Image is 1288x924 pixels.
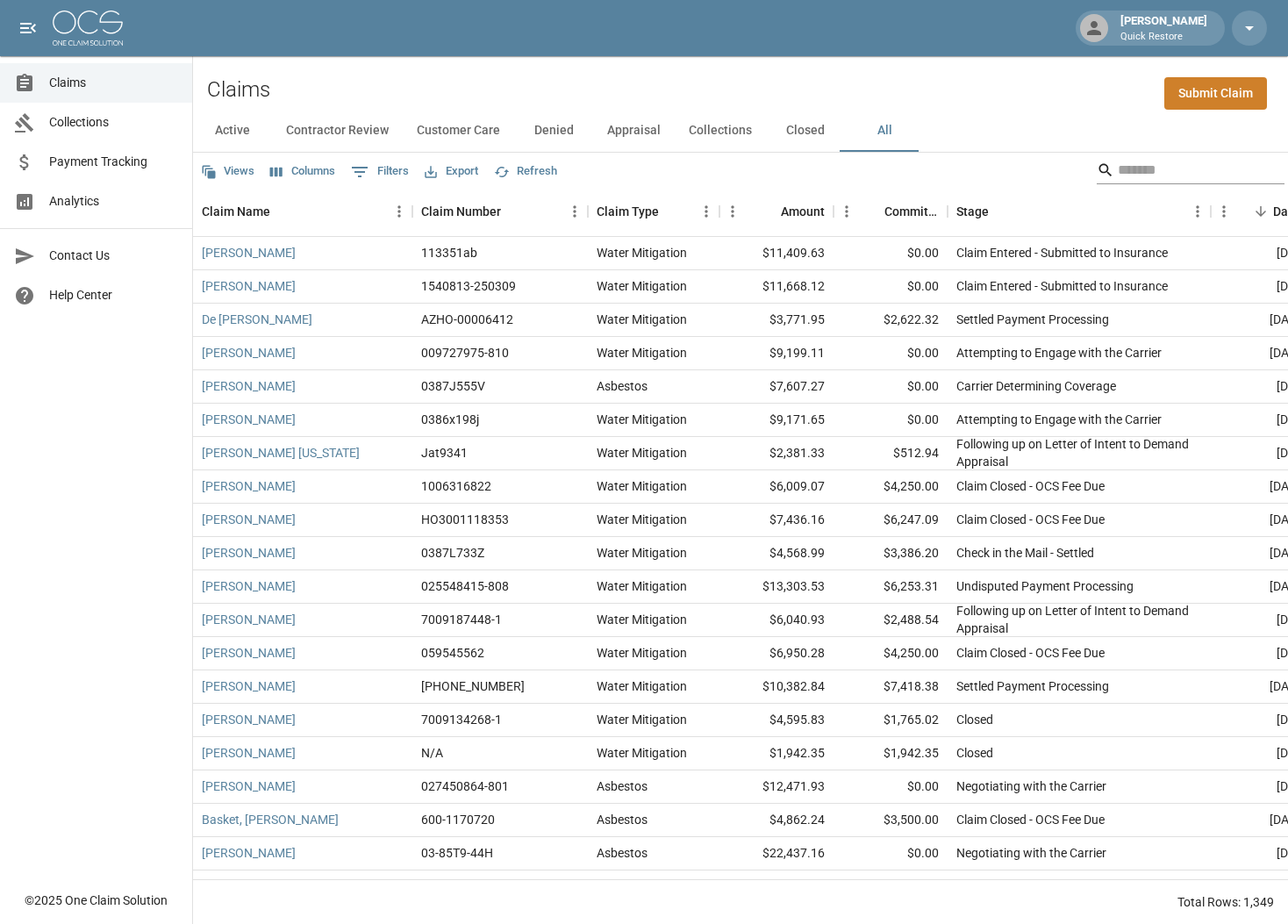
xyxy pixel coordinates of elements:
div: Settled Payment Processing [956,677,1109,695]
h2: Claims [207,77,270,103]
div: $6,253.31 [834,570,948,604]
button: Menu [834,198,860,225]
div: Claim Number [421,187,501,236]
div: $4,595.83 [719,704,834,737]
div: Asbestos [597,377,648,395]
div: $512.94 [834,437,948,470]
span: Analytics [49,192,178,211]
div: 600-1170720 [421,811,495,828]
div: 113351ab [421,244,477,261]
div: Settled Payment Processing [956,311,1109,328]
div: 527864-GQ [421,877,484,895]
div: $1,942.35 [834,737,948,770]
div: Committed Amount [884,187,939,236]
a: Submit Claim [1164,77,1267,110]
a: [PERSON_NAME] [202,344,296,362]
div: $6,009.07 [719,470,834,504]
div: Stage [956,187,989,236]
a: [PERSON_NAME] [202,477,296,495]
button: open drawer [11,11,46,46]
div: Committed Amount [834,187,948,236]
div: Closed [956,744,993,762]
div: $0.00 [834,370,948,404]
div: $0.00 [834,237,948,270]
div: $7,607.27 [719,370,834,404]
button: Denied [514,110,593,152]
div: $2,622.32 [834,304,948,337]
div: $0.00 [834,337,948,370]
div: Claim Closed - OCS Fee Due [956,811,1105,828]
a: [PERSON_NAME] [US_STATE] [202,444,360,462]
div: $4,250.00 [834,637,948,670]
div: 01-009-044479 [421,677,525,695]
a: [PERSON_NAME] [202,611,296,628]
div: Water Mitigation [597,511,687,528]
div: Check in the Mail - Settled [956,544,1094,562]
button: Menu [1211,198,1237,225]
div: $2,381.33 [719,437,834,470]
div: $1,942.35 [719,737,834,770]
button: Sort [270,199,295,224]
div: 1006316822 [421,477,491,495]
div: Claim Closed - OCS Fee Due [956,644,1105,662]
div: Carrier Determining Coverage [956,377,1116,395]
div: dynamic tabs [193,110,1288,152]
div: Attempting to Engage with the Carrier [956,344,1162,362]
a: [PERSON_NAME] [202,544,296,562]
div: Following up on Letter of Intent to Demand Appraisal [956,602,1202,637]
span: Collections [49,113,178,132]
button: Menu [719,198,746,225]
div: Claim Closed - OCS Fee Due [956,511,1105,528]
a: [PERSON_NAME] [202,411,296,428]
button: Closed [766,110,845,152]
div: 7009134268-1 [421,711,502,728]
a: Basket, [PERSON_NAME] [202,811,339,828]
div: Claim Entered - Submitted to Insurance [956,277,1168,295]
div: Search [1097,156,1284,188]
a: [PERSON_NAME] [202,277,296,295]
div: $10,382.84 [719,670,834,704]
div: Water Mitigation [597,344,687,362]
div: Amount [781,187,825,236]
div: $32,660.39 [719,870,834,904]
div: Water Mitigation [597,677,687,695]
div: $3,500.00 [834,804,948,837]
button: Menu [562,198,588,225]
button: Refresh [490,158,562,185]
a: [PERSON_NAME] [202,577,296,595]
div: Water Mitigation [597,444,687,462]
div: Following up on Letter of Intent to Demand Appraisal [956,435,1202,470]
div: 025548415-808 [421,577,509,595]
div: Stage [948,187,1211,236]
div: $4,862.24 [719,804,834,837]
div: AZHO-00006412 [421,311,513,328]
div: Attempting to Engage with the Carrier [956,411,1162,428]
button: Views [197,158,259,185]
div: $0.00 [834,770,948,804]
button: Collections [675,110,766,152]
div: $22,437.16 [719,837,834,870]
div: Undisputed Payment Processing [956,577,1134,595]
div: Water Mitigation [597,311,687,328]
button: Export [420,158,483,185]
button: Show filters [347,158,413,186]
span: Payment Tracking [49,153,178,171]
div: Claim Entered - Submitted to Insurance [956,244,1168,261]
button: Contractor Review [272,110,403,152]
button: Sort [659,199,683,224]
div: Claim Name [193,187,412,236]
div: $9,199.11 [719,337,834,370]
div: N/A [421,744,443,762]
div: Closed [956,711,993,728]
div: $3,771.95 [719,304,834,337]
div: $0.00 [834,404,948,437]
div: $9,171.65 [719,404,834,437]
span: Claims [49,74,178,92]
button: Select columns [266,158,340,185]
div: © 2025 One Claim Solution [25,892,168,909]
div: Water Mitigation [597,611,687,628]
div: $3,386.20 [834,537,948,570]
div: $4,250.00 [834,470,948,504]
div: $6,040.93 [719,604,834,637]
div: $24,225.48 [834,870,948,904]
